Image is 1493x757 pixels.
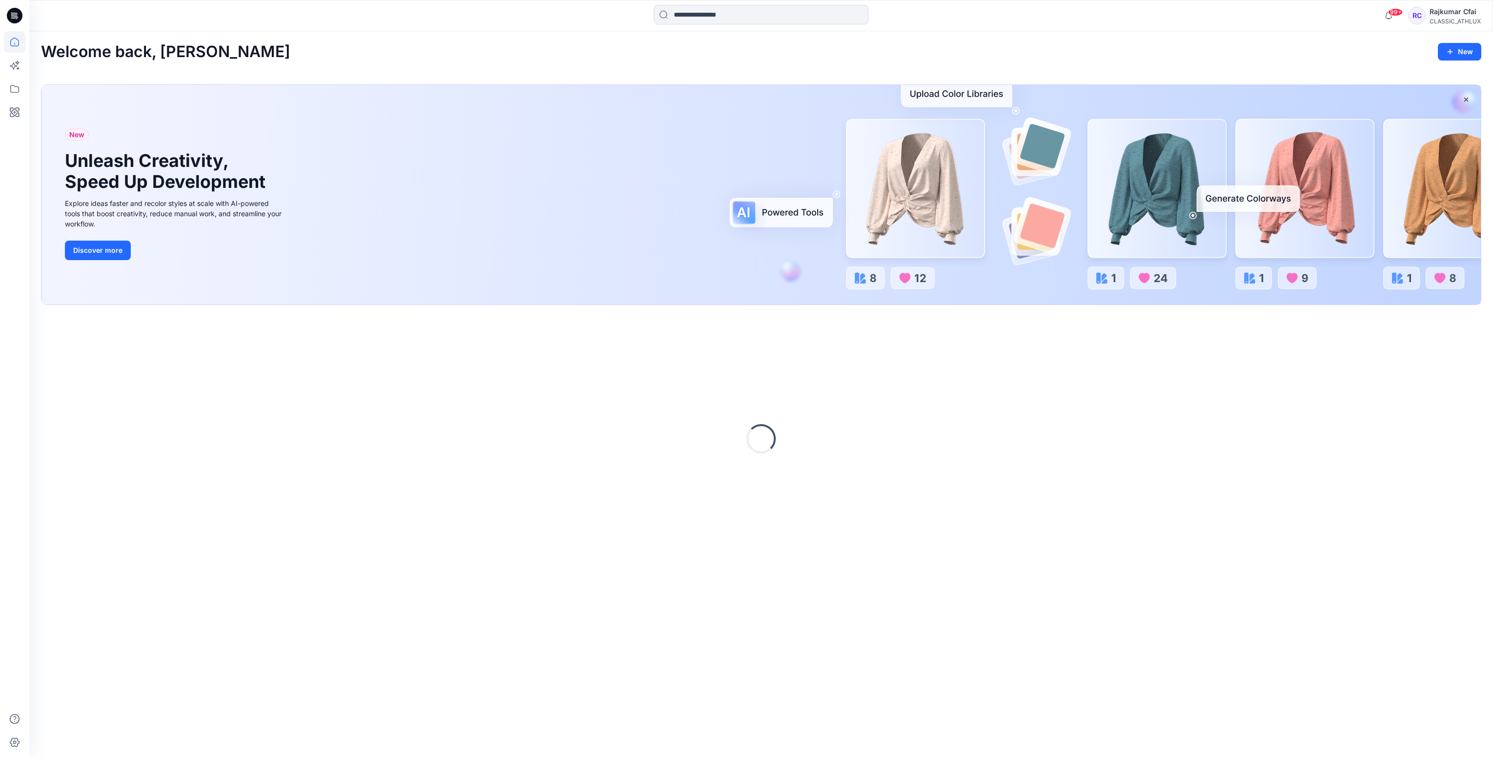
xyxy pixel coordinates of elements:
[41,43,290,61] h2: Welcome back, [PERSON_NAME]
[1430,6,1481,18] div: Rajkumar Cfai
[65,241,131,260] button: Discover more
[69,129,84,141] span: New
[65,150,270,192] h1: Unleash Creativity, Speed Up Development
[1408,7,1426,24] div: RC
[65,241,284,260] a: Discover more
[1388,8,1403,16] span: 99+
[1430,18,1481,25] div: CLASSIC_ATHLUX
[65,198,284,229] div: Explore ideas faster and recolor styles at scale with AI-powered tools that boost creativity, red...
[1438,43,1481,61] button: New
